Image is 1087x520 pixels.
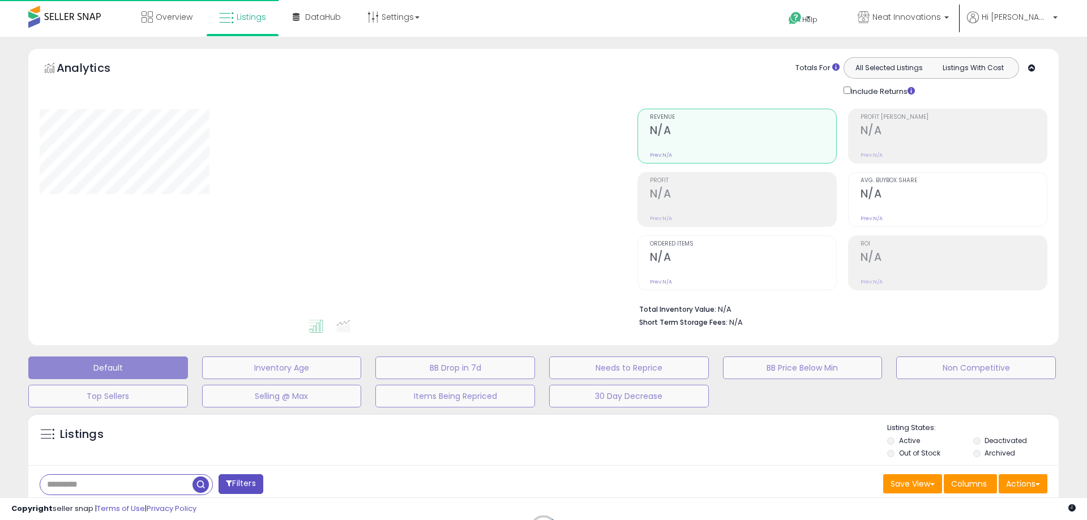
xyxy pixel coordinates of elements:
small: Prev: N/A [650,152,672,158]
li: N/A [639,302,1039,315]
b: Short Term Storage Fees: [639,317,727,327]
h2: N/A [650,124,836,139]
small: Prev: N/A [650,278,672,285]
span: Profit [PERSON_NAME] [861,114,1047,121]
small: Prev: N/A [861,152,883,158]
button: Listings With Cost [931,61,1015,75]
h2: N/A [650,187,836,203]
h2: N/A [861,187,1047,203]
button: Default [28,356,188,379]
span: Listings [237,11,266,23]
h2: N/A [861,251,1047,266]
span: Profit [650,178,836,184]
small: Prev: N/A [861,278,883,285]
span: Help [802,15,818,24]
h2: N/A [861,124,1047,139]
h2: N/A [650,251,836,266]
strong: Copyright [11,503,53,514]
div: Include Returns [835,84,928,97]
h5: Analytics [57,60,132,79]
span: N/A [729,317,743,328]
div: seller snap | | [11,504,196,514]
a: Hi [PERSON_NAME] [967,11,1058,37]
button: Non Competitive [896,356,1056,379]
i: Get Help [788,11,802,25]
button: Selling @ Max [202,385,362,407]
button: All Selected Listings [847,61,931,75]
b: Total Inventory Value: [639,304,716,314]
div: Totals For [795,63,840,74]
button: 30 Day Decrease [549,385,709,407]
span: Neat Innovations [872,11,941,23]
span: Revenue [650,114,836,121]
button: BB Drop in 7d [375,356,535,379]
button: Top Sellers [28,385,188,407]
button: BB Price Below Min [723,356,883,379]
span: Avg. Buybox Share [861,178,1047,184]
span: DataHub [305,11,341,23]
button: Needs to Reprice [549,356,709,379]
button: Items Being Repriced [375,385,535,407]
span: ROI [861,241,1047,247]
span: Hi [PERSON_NAME] [982,11,1050,23]
button: Inventory Age [202,356,362,379]
a: Help [780,3,840,37]
span: Overview [156,11,192,23]
span: Ordered Items [650,241,836,247]
small: Prev: N/A [861,215,883,222]
small: Prev: N/A [650,215,672,222]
